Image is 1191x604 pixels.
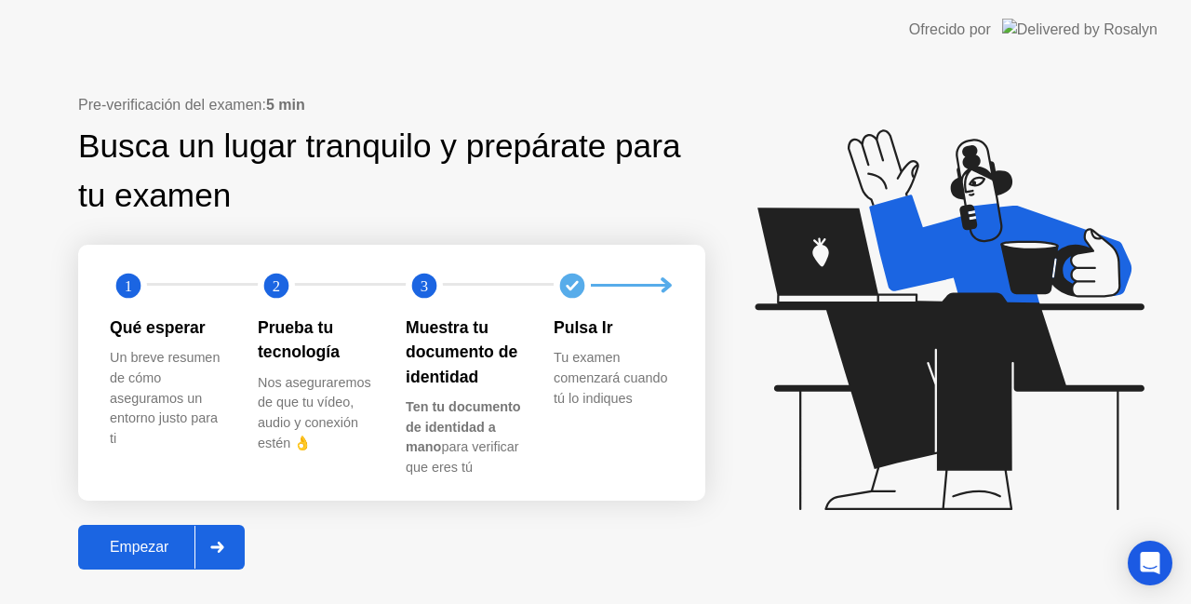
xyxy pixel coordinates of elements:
div: Open Intercom Messenger [1128,541,1172,585]
b: Ten tu documento de identidad a mano [406,399,521,454]
text: 2 [273,277,280,295]
div: Muestra tu documento de identidad [406,315,524,389]
b: 5 min [266,97,305,113]
div: Un breve resumen de cómo aseguramos un entorno justo para ti [110,348,228,449]
div: Pre-verificación del examen: [78,94,705,116]
button: Empezar [78,525,245,570]
text: 3 [421,277,428,295]
img: Delivered by Rosalyn [1002,19,1158,40]
div: Pulsa Ir [554,315,672,340]
div: Nos aseguraremos de que tu vídeo, audio y conexión estén 👌 [258,373,376,453]
text: 1 [125,277,132,295]
div: Tu examen comenzará cuando tú lo indiques [554,348,672,409]
div: Ofrecido por [909,19,991,41]
div: Empezar [84,539,194,556]
div: para verificar que eres tú [406,397,524,477]
div: Busca un lugar tranquilo y prepárate para tu examen [78,122,705,221]
div: Qué esperar [110,315,228,340]
div: Prueba tu tecnología [258,315,376,365]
